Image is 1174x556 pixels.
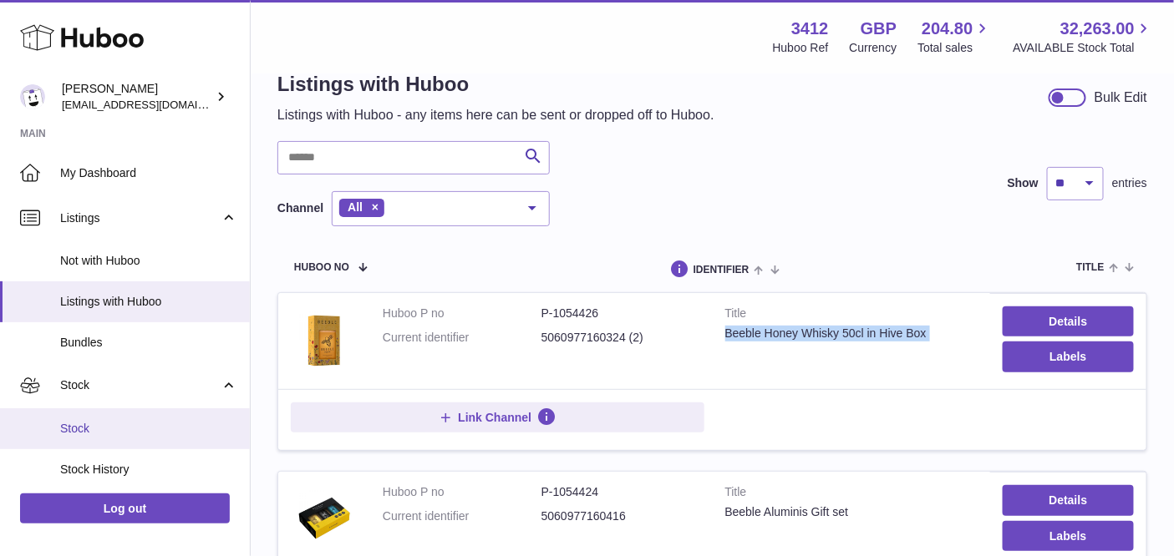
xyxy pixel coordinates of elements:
dd: P-1054426 [541,306,700,321]
span: 204.80 [922,18,973,40]
span: All [348,200,363,214]
dd: P-1054424 [541,484,700,500]
span: Huboo no [294,262,349,273]
span: 32,263.00 [1060,18,1135,40]
img: Beeble Aluminis Gift set [291,484,358,551]
label: Show [1008,175,1039,191]
a: Details [1003,485,1134,515]
div: [PERSON_NAME] [62,81,212,113]
span: Stock History [60,462,237,478]
span: My Dashboard [60,165,237,181]
span: AVAILABLE Stock Total [1013,40,1154,56]
dt: Current identifier [383,330,541,346]
dd: 5060977160416 [541,508,700,524]
span: Total sales [917,40,992,56]
div: Currency [850,40,897,56]
span: Bundles [60,335,237,351]
div: Bulk Edit [1095,88,1147,107]
a: 32,263.00 AVAILABLE Stock Total [1013,18,1154,56]
strong: 3412 [791,18,829,40]
span: identifier [694,265,750,275]
span: Stock [60,421,237,437]
span: [EMAIL_ADDRESS][DOMAIN_NAME] [62,98,246,111]
dt: Huboo P no [383,484,541,500]
span: Listings [60,210,220,226]
span: Stock [60,377,220,393]
label: Channel [277,200,323,216]
span: title [1076,262,1104,273]
div: Beeble Honey Whisky 50cl in Hive Box [725,326,978,341]
a: Details [1003,306,1134,336]
img: info@beeble.buzz [20,84,45,109]
button: Labels [1003,521,1134,551]
strong: Title [725,306,978,326]
a: Log out [20,493,230,523]
span: Link Channel [458,410,531,425]
button: Labels [1003,341,1134,372]
h1: Listings with Huboo [277,71,714,98]
dt: Huboo P no [383,306,541,321]
div: Huboo Ref [773,40,829,56]
button: Link Channel [291,402,704,432]
div: Beeble Aluminis Gift set [725,504,978,520]
strong: GBP [861,18,897,40]
span: Not with Huboo [60,253,237,269]
a: 204.80 Total sales [917,18,992,56]
dd: 5060977160324 (2) [541,330,700,346]
dt: Current identifier [383,508,541,524]
span: Listings with Huboo [60,294,237,310]
p: Listings with Huboo - any items here can be sent or dropped off to Huboo. [277,106,714,124]
strong: Title [725,484,978,504]
span: entries [1112,175,1147,191]
img: Beeble Honey Whisky 50cl in Hive Box [291,306,358,372]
